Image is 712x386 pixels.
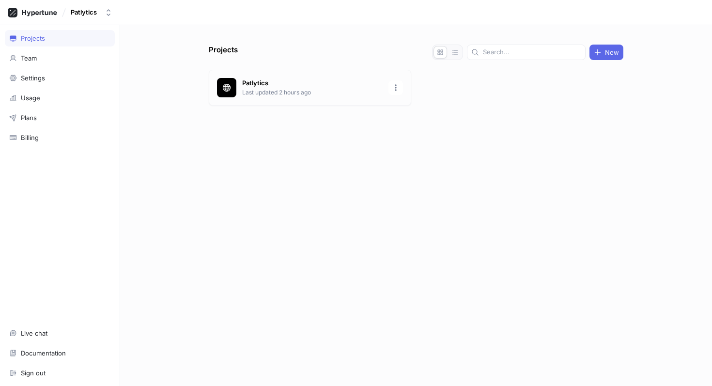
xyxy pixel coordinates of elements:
[67,4,116,20] button: Patlytics
[605,49,619,55] span: New
[5,70,115,86] a: Settings
[5,129,115,146] a: Billing
[5,90,115,106] a: Usage
[21,54,37,62] div: Team
[21,114,37,122] div: Plans
[5,50,115,66] a: Team
[21,34,45,42] div: Projects
[242,88,383,97] p: Last updated 2 hours ago
[5,30,115,46] a: Projects
[21,329,47,337] div: Live chat
[5,345,115,361] a: Documentation
[71,8,97,16] div: Patlytics
[242,78,383,88] p: Patlytics
[589,45,623,60] button: New
[21,74,45,82] div: Settings
[483,47,581,57] input: Search...
[21,134,39,141] div: Billing
[5,109,115,126] a: Plans
[21,369,46,377] div: Sign out
[209,45,238,60] p: Projects
[21,349,66,357] div: Documentation
[21,94,40,102] div: Usage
